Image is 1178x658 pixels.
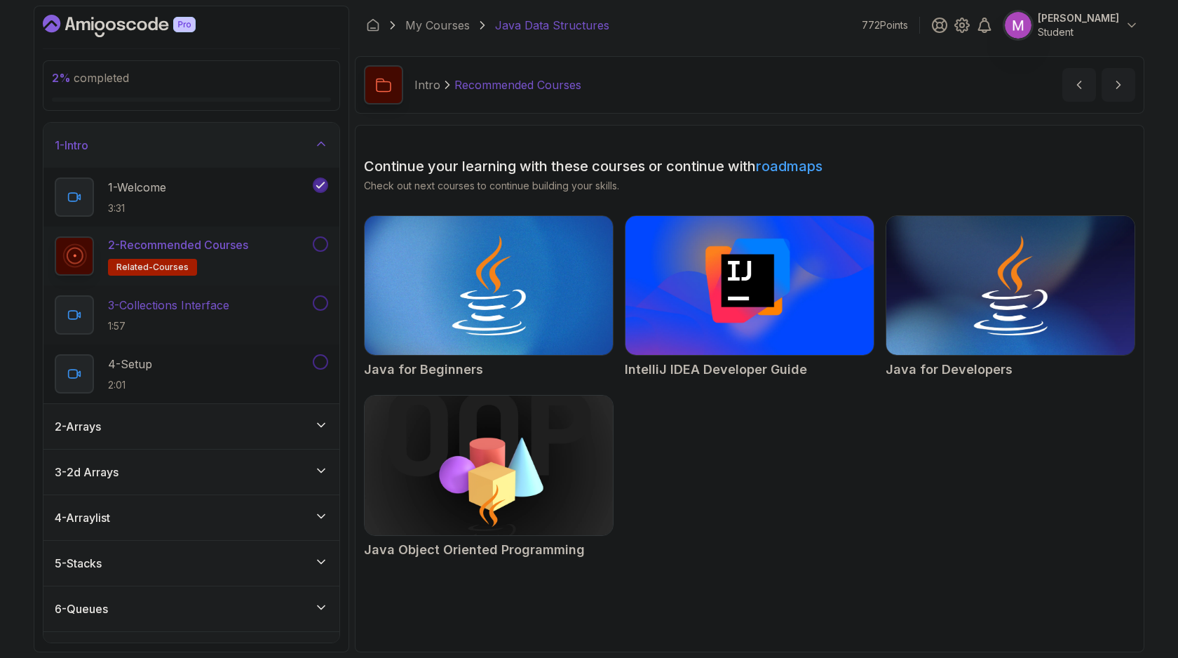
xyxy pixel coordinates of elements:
button: user profile image[PERSON_NAME]Student [1004,11,1139,39]
p: 2 - Recommended Courses [108,236,248,253]
p: Java Data Structures [495,17,609,34]
p: 1:57 [108,319,229,333]
button: 3-2d Arrays [43,450,339,495]
a: IntelliJ IDEA Developer Guide cardIntelliJ IDEA Developer Guide [625,215,874,380]
h3: 3 - 2d Arrays [55,464,119,481]
p: Check out next courses to continue building your skills. [364,179,1135,193]
img: user profile image [1005,12,1031,39]
h3: 1 - Intro [55,137,88,154]
a: Dashboard [43,15,228,37]
button: 1-Intro [43,123,339,168]
button: 1-Welcome3:31 [55,177,328,217]
span: related-courses [116,262,189,273]
img: Java Object Oriented Programming card [365,396,613,535]
a: Dashboard [366,18,380,32]
h3: 4 - Arraylist [55,509,110,526]
h3: 5 - Stacks [55,555,102,572]
button: 2-Arrays [43,404,339,449]
button: next content [1102,68,1135,102]
img: Java for Developers card [886,216,1135,355]
button: 6-Queues [43,586,339,631]
button: 5-Stacks [43,541,339,586]
span: 2 % [52,71,71,85]
a: roadmaps [756,158,822,175]
p: [PERSON_NAME] [1038,11,1119,25]
p: 772 Points [862,18,908,32]
img: Java for Beginners card [365,216,613,355]
button: previous content [1062,68,1096,102]
h3: 6 - Queues [55,600,108,617]
p: 3:31 [108,201,166,215]
p: Student [1038,25,1119,39]
p: Intro [414,76,440,93]
h2: Continue your learning with these courses or continue with [364,156,1135,176]
span: completed [52,71,129,85]
p: 2:01 [108,378,152,392]
h2: IntelliJ IDEA Developer Guide [625,360,807,380]
h2: Java for Developers [886,360,1013,380]
button: 4-Setup2:01 [55,354,328,394]
h2: Java Object Oriented Programming [364,540,585,560]
p: Recommended Courses [454,76,581,93]
button: 4-Arraylist [43,495,339,540]
button: 2-Recommended Coursesrelated-courses [55,236,328,276]
p: 1 - Welcome [108,179,166,196]
a: Java for Beginners cardJava for Beginners [364,215,614,380]
a: Java for Developers cardJava for Developers [886,215,1135,380]
a: My Courses [405,17,470,34]
p: 4 - Setup [108,356,152,372]
h3: 2 - Arrays [55,418,101,435]
p: 3 - Collections Interface [108,297,229,314]
button: 3-Collections Interface1:57 [55,295,328,335]
h2: Java for Beginners [364,360,483,380]
a: Java Object Oriented Programming cardJava Object Oriented Programming [364,395,614,559]
img: IntelliJ IDEA Developer Guide card [625,216,874,355]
